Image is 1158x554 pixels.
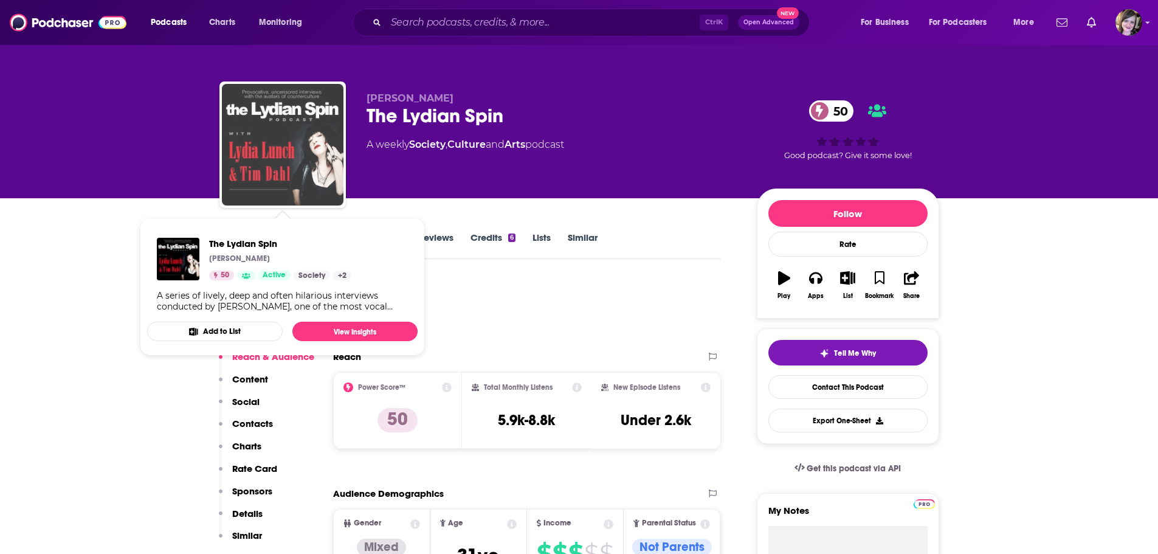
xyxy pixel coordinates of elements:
[768,505,928,526] label: My Notes
[1115,9,1142,36] span: Logged in as IAmMBlankenship
[777,293,790,300] div: Play
[768,340,928,365] button: tell me why sparkleTell Me Why
[861,14,909,31] span: For Business
[219,508,263,530] button: Details
[1052,12,1072,33] a: Show notifications dropdown
[757,92,939,168] div: 50Good podcast? Give it some love!
[784,151,912,160] span: Good podcast? Give it some love!
[367,92,453,104] span: [PERSON_NAME]
[505,139,525,150] a: Arts
[151,14,187,31] span: Podcasts
[809,100,854,122] a: 50
[834,348,876,358] span: Tell Me Why
[10,11,126,34] img: Podchaser - Follow, Share and Rate Podcasts
[484,383,553,392] h2: Total Monthly Listens
[864,263,895,307] button: Bookmark
[409,139,446,150] a: Society
[354,519,381,527] span: Gender
[921,13,1005,32] button: open menu
[470,232,515,260] a: Credits6
[532,232,551,260] a: Lists
[364,9,821,36] div: Search podcasts, credits, & more...
[843,293,853,300] div: List
[914,499,935,509] img: Podchaser Pro
[209,238,351,249] a: The Lydian Spin
[807,463,901,474] span: Get this podcast via API
[209,271,234,280] a: 50
[768,375,928,399] a: Contact This Podcast
[743,19,794,26] span: Open Advanced
[1082,12,1101,33] a: Show notifications dropdown
[294,271,330,280] a: Society
[232,530,262,541] p: Similar
[448,519,463,527] span: Age
[201,13,243,32] a: Charts
[377,408,418,432] p: 50
[1013,14,1034,31] span: More
[777,7,799,19] span: New
[1005,13,1049,32] button: open menu
[142,13,202,32] button: open menu
[232,373,268,385] p: Content
[263,269,286,282] span: Active
[367,137,564,152] div: A weekly podcast
[157,290,408,312] div: A series of lively, deep and often hilarious interviews conducted by [PERSON_NAME], one of the mo...
[258,271,291,280] a: Active
[621,411,691,429] h3: Under 2.6k
[219,463,277,485] button: Rate Card
[157,238,199,280] img: The Lydian Spin
[508,234,515,242] div: 6
[232,396,260,407] p: Social
[232,440,261,452] p: Charts
[738,15,799,30] button: Open AdvancedNew
[768,263,800,307] button: Play
[232,508,263,519] p: Details
[219,530,262,552] button: Similar
[232,463,277,474] p: Rate Card
[232,418,273,429] p: Contacts
[222,84,343,206] img: The Lydian Spin
[543,519,571,527] span: Income
[832,263,863,307] button: List
[219,485,272,508] button: Sponsors
[768,409,928,432] button: Export One-Sheet
[914,497,935,509] a: Pro website
[568,232,598,260] a: Similar
[800,263,832,307] button: Apps
[613,383,680,392] h2: New Episode Listens
[821,100,854,122] span: 50
[865,293,894,300] div: Bookmark
[232,485,272,497] p: Sponsors
[259,14,302,31] span: Monitoring
[768,232,928,257] div: Rate
[1115,9,1142,36] img: User Profile
[219,440,261,463] button: Charts
[386,13,700,32] input: Search podcasts, credits, & more...
[219,396,260,418] button: Social
[418,232,453,260] a: Reviews
[333,271,351,280] a: +2
[219,418,273,440] button: Contacts
[250,13,318,32] button: open menu
[700,15,728,30] span: Ctrl K
[221,269,229,282] span: 50
[333,488,444,499] h2: Audience Demographics
[498,411,555,429] h3: 5.9k-8.8k
[358,383,405,392] h2: Power Score™
[785,454,911,483] a: Get this podcast via API
[209,14,235,31] span: Charts
[447,139,486,150] a: Culture
[292,322,418,341] a: View Insights
[852,13,924,32] button: open menu
[147,322,283,341] button: Add to List
[1115,9,1142,36] button: Show profile menu
[209,254,270,263] p: [PERSON_NAME]
[219,373,268,396] button: Content
[768,200,928,227] button: Follow
[903,293,920,300] div: Share
[929,14,987,31] span: For Podcasters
